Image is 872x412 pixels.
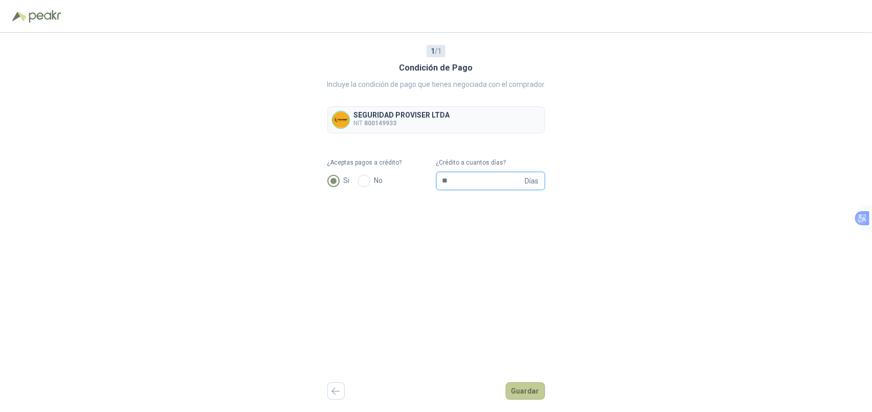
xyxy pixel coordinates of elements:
[333,111,349,128] img: Company Logo
[354,119,450,128] p: NIT
[327,158,436,168] label: ¿Aceptas pagos a crédito?
[29,10,61,22] img: Peakr
[354,111,450,119] p: SEGURIDAD PROVISER LTDA
[431,45,441,57] span: / 1
[12,11,27,21] img: Logo
[340,175,354,186] span: Si
[431,47,435,55] b: 1
[399,61,473,75] h3: Condición de Pago
[525,172,539,190] span: Días
[436,158,545,168] label: ¿Crédito a cuantos días?
[370,175,387,186] span: No
[365,120,397,127] b: 800149933
[506,382,545,400] button: Guardar
[327,79,545,90] p: Incluye la condición de pago que tienes negociada con el comprador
